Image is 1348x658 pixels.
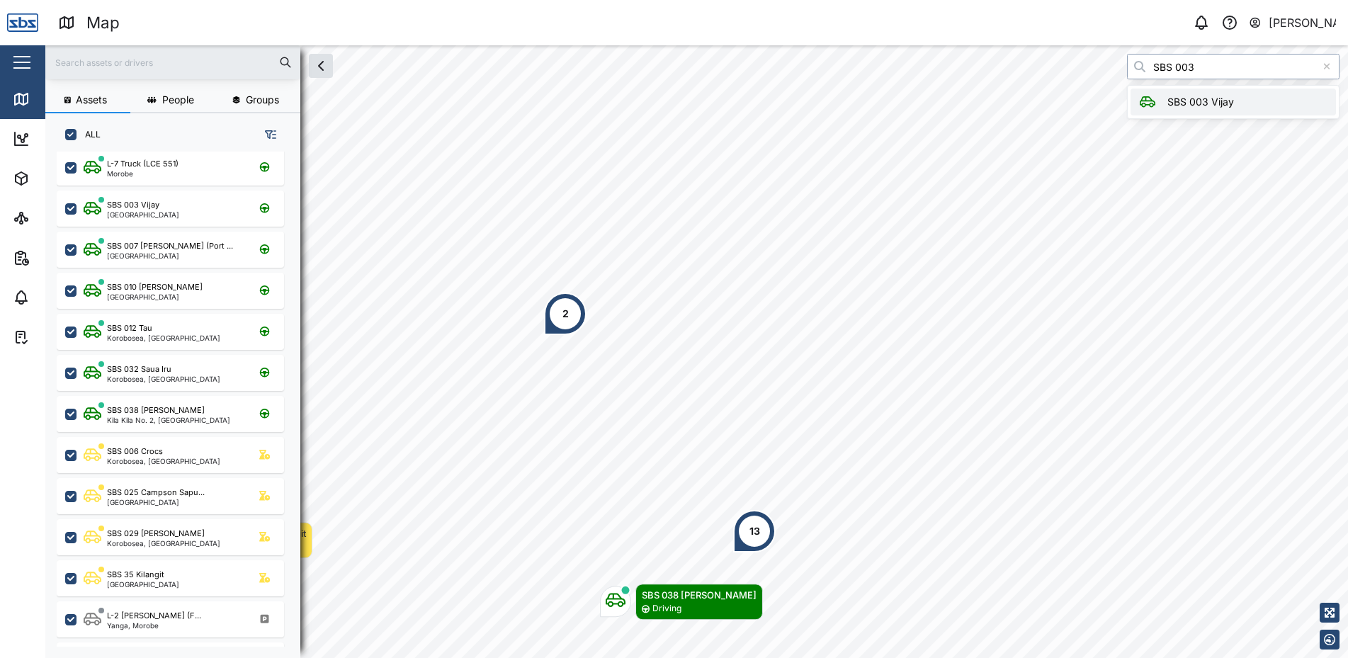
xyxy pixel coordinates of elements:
[107,499,205,506] div: [GEOGRAPHIC_DATA]
[733,510,776,552] div: Map marker
[1127,54,1339,79] input: Search by People, Asset, Geozone or Place
[544,293,587,335] div: Map marker
[107,281,203,293] div: SBS 010 [PERSON_NAME]
[642,588,757,602] div: SBS 038 [PERSON_NAME]
[54,52,292,73] input: Search assets or drivers
[107,416,230,424] div: Kila Kila No. 2, [GEOGRAPHIC_DATA]
[652,602,681,616] div: Driving
[1248,13,1337,33] button: [PERSON_NAME]
[107,240,233,252] div: SBS 007 [PERSON_NAME] (Port ...
[107,334,220,341] div: Korobosea, [GEOGRAPHIC_DATA]
[107,293,203,300] div: [GEOGRAPHIC_DATA]
[107,252,233,259] div: [GEOGRAPHIC_DATA]
[45,45,1348,658] canvas: Map
[107,363,171,375] div: SBS 032 Saua Iru
[1269,14,1337,32] div: [PERSON_NAME]
[107,199,159,211] div: SBS 003 Vijay
[600,584,763,620] div: Map marker
[86,11,120,35] div: Map
[246,95,279,105] span: Groups
[107,375,220,382] div: Korobosea, [GEOGRAPHIC_DATA]
[107,211,179,218] div: [GEOGRAPHIC_DATA]
[76,95,107,105] span: Assets
[107,540,220,547] div: Korobosea, [GEOGRAPHIC_DATA]
[107,581,179,588] div: [GEOGRAPHIC_DATA]
[37,329,76,345] div: Tasks
[37,91,69,107] div: Map
[77,129,101,140] label: ALL
[37,131,101,147] div: Dashboard
[107,404,205,416] div: SBS 038 [PERSON_NAME]
[7,7,38,38] img: Main Logo
[107,458,220,465] div: Korobosea, [GEOGRAPHIC_DATA]
[107,487,205,499] div: SBS 025 Campson Sapu...
[1167,94,1234,110] div: SBS 003 Vijay
[107,158,179,170] div: L-7 Truck (LCE 551)
[107,622,201,629] div: Yanga, Morobe
[749,523,760,539] div: 13
[37,171,81,186] div: Assets
[107,569,164,581] div: SBS 35 Kilangit
[37,250,85,266] div: Reports
[107,170,179,177] div: Morobe
[37,210,71,226] div: Sites
[107,528,205,540] div: SBS 029 [PERSON_NAME]
[162,95,194,105] span: People
[107,446,163,458] div: SBS 006 Crocs
[57,152,300,647] div: grid
[562,306,569,322] div: 2
[107,322,152,334] div: SBS 012 Tau
[37,290,81,305] div: Alarms
[107,610,201,622] div: L-2 [PERSON_NAME] (F...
